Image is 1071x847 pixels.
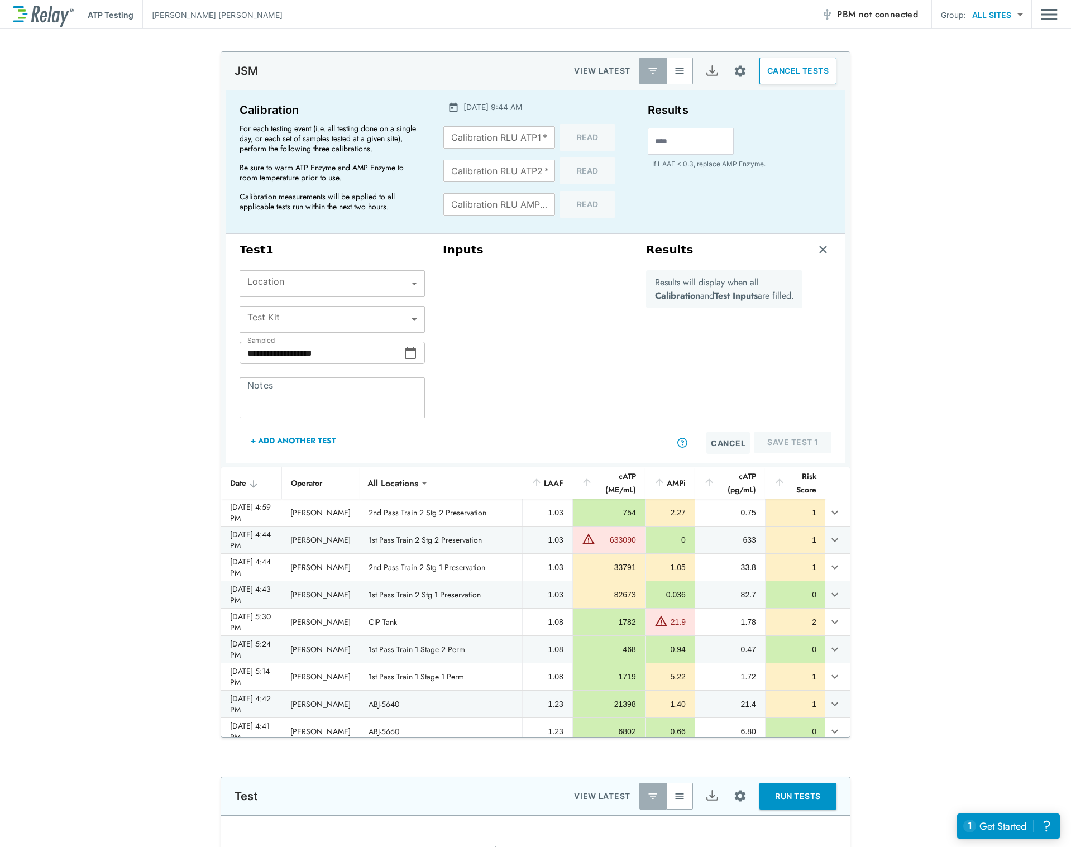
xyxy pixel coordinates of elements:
[1041,4,1058,25] button: Main menu
[825,667,844,686] button: expand row
[733,789,747,803] img: Settings Icon
[532,698,563,710] div: 1.23
[240,192,418,212] p: Calibration measurements will be applied to all applicable tests run within the next two hours.
[647,791,658,802] img: Latest
[240,243,425,257] h3: Test 1
[671,616,686,628] div: 21.9
[230,611,272,633] div: [DATE] 5:30 PM
[647,65,658,76] img: Latest
[281,499,360,526] td: [PERSON_NAME]
[360,718,522,745] td: ABJ-5660
[817,244,829,255] img: Remove
[825,640,844,659] button: expand row
[759,783,836,810] button: RUN TESTS
[654,614,668,628] img: Warning
[655,276,794,303] p: Results will display when all and are filled.
[281,718,360,745] td: [PERSON_NAME]
[774,644,816,655] div: 0
[281,609,360,635] td: [PERSON_NAME]
[360,609,522,635] td: CIP Tank
[704,507,756,518] div: 0.75
[774,470,816,496] div: Risk Score
[281,691,360,717] td: [PERSON_NAME]
[654,726,686,737] div: 0.66
[532,616,563,628] div: 1.08
[774,671,816,682] div: 1
[463,101,522,113] p: [DATE] 9:44 AM
[532,534,563,545] div: 1.03
[774,726,816,737] div: 0
[221,467,281,499] th: Date
[821,9,833,20] img: Offline Icon
[582,698,636,710] div: 21398
[230,666,272,688] div: [DATE] 5:14 PM
[733,64,747,78] img: Settings Icon
[235,789,259,803] p: Test
[704,589,756,600] div: 82.7
[699,783,725,810] button: Export
[774,589,816,600] div: 0
[360,663,522,690] td: 1st Pass Train 1 Stage 1 Perm
[582,644,636,655] div: 468
[240,162,418,183] p: Be sure to warm ATP Enzyme and AMP Enzyme to room temperature prior to use.
[774,616,816,628] div: 2
[531,476,563,490] div: LAAF
[957,813,1060,839] iframe: Resource center
[648,101,831,119] p: Results
[859,8,918,21] span: not connected
[704,562,756,573] div: 33.8
[582,589,636,600] div: 82673
[240,123,418,154] p: For each testing event (i.e. all testing done on a single day, or each set of samples tested at a...
[654,644,686,655] div: 0.94
[360,527,522,553] td: 1st Pass Train 2 Stg 2 Preservation
[705,64,719,78] img: Export Icon
[574,789,630,803] p: VIEW LATEST
[13,3,74,27] img: LuminUltra Relay
[674,65,685,76] img: View All
[235,64,258,78] p: JSM
[941,9,966,21] p: Group:
[1041,4,1058,25] img: Drawer Icon
[759,58,836,84] button: CANCEL TESTS
[532,589,563,600] div: 1.03
[582,507,636,518] div: 754
[582,616,636,628] div: 1782
[704,470,756,496] div: cATP (pg/mL)
[725,56,755,86] button: Site setup
[654,671,686,682] div: 5.22
[654,534,686,545] div: 0
[230,501,272,524] div: [DATE] 4:59 PM
[240,342,404,364] input: Choose date, selected date is Aug 18, 2025
[532,507,563,518] div: 1.03
[88,9,133,21] p: ATP Testing
[230,638,272,661] div: [DATE] 5:24 PM
[281,554,360,581] td: [PERSON_NAME]
[230,720,272,743] div: [DATE] 4:41 PM
[598,534,636,545] div: 633090
[360,636,522,663] td: 1st Pass Train 1 Stage 2 Perm
[774,698,816,710] div: 1
[825,612,844,631] button: expand row
[360,581,522,608] td: 1st Pass Train 2 Stg 1 Preservation
[654,698,686,710] div: 1.40
[654,589,686,600] div: 0.036
[360,499,522,526] td: 2nd Pass Train 2 Stg 2 Preservation
[725,781,755,811] button: Site setup
[532,562,563,573] div: 1.03
[674,791,685,802] img: View All
[281,663,360,690] td: [PERSON_NAME]
[230,693,272,715] div: [DATE] 4:42 PM
[825,695,844,714] button: expand row
[655,289,700,302] b: Calibration
[714,289,758,302] b: Test Inputs
[360,554,522,581] td: 2nd Pass Train 2 Stg 1 Preservation
[291,476,351,490] div: Operator
[247,337,275,344] label: Sampled
[704,534,756,545] div: 633
[582,532,595,545] img: Warning
[230,556,272,578] div: [DATE] 4:44 PM
[581,470,636,496] div: cATP (ME/mL)
[704,616,756,628] div: 1.78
